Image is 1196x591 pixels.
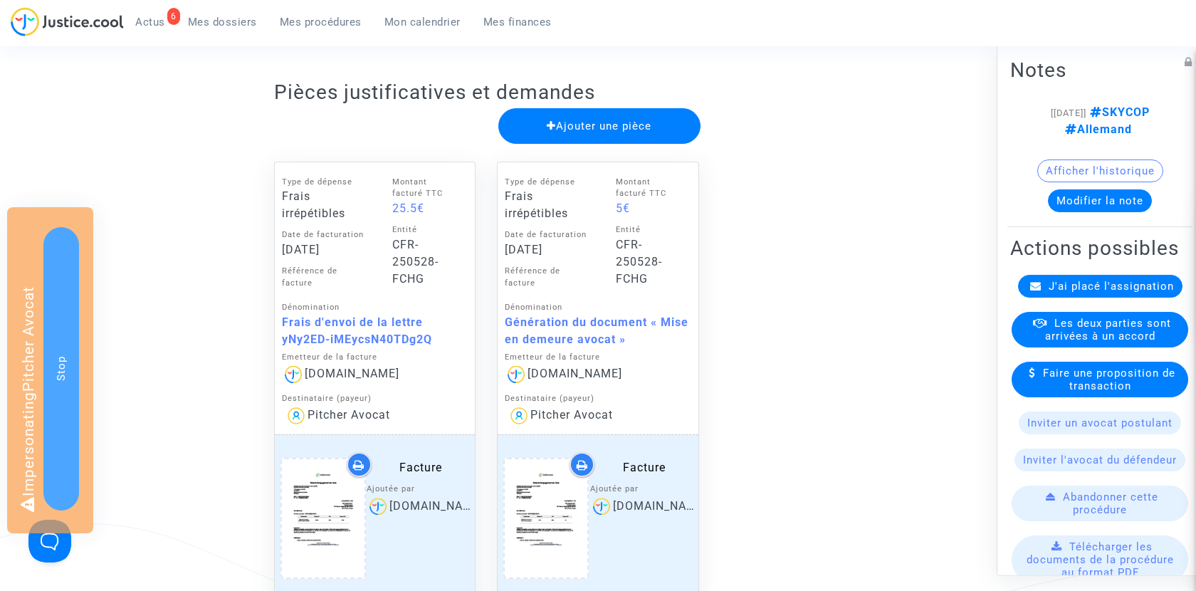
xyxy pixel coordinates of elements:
[367,483,475,496] div: Ajoutée par
[135,16,165,28] span: Actus
[505,314,691,348] div: Génération du document « Mise en demeure avocat »
[616,238,662,286] a: CFR-250528-FCHG
[616,224,684,236] div: Entité
[392,224,461,236] div: Entité
[308,409,390,422] span: Pitcher Avocat
[1027,417,1173,429] span: Inviter un avocat postulant
[528,367,622,380] span: [DOMAIN_NAME]
[1010,58,1190,83] h2: Notes
[282,241,364,258] div: [DATE]
[505,241,587,258] div: [DATE]
[1043,367,1175,392] span: Faire une proposition de transaction
[274,80,923,105] h2: Pièces justificatives et demandes
[547,120,651,132] span: Ajouter une pièce
[505,229,587,241] div: Date de facturation
[367,459,475,476] div: Facture
[505,363,528,385] img: logo.png
[282,188,364,222] div: Frais irrépétibles
[177,11,268,33] a: Mes dossiers
[282,266,364,290] div: Référence de facture
[498,108,701,144] button: Ajouter une pièce
[282,393,468,405] div: Destinataire (payeur)
[392,200,461,217] div: 25.5€
[505,266,587,290] div: Référence de facture
[1045,317,1171,342] span: Les deux parties sont arrivées à un accord
[505,302,691,314] div: Dénomination
[11,7,124,36] img: jc-logo.svg
[613,499,708,513] span: [DOMAIN_NAME]
[505,177,587,189] div: Type de dépense
[1037,159,1163,182] button: Afficher l'historique
[1063,491,1158,516] span: Abandonner cette procédure
[285,404,308,427] img: icon-user.svg
[384,16,461,28] span: Mon calendrier
[280,16,362,28] span: Mes procédures
[616,177,684,201] div: Montant facturé TTC
[530,409,613,422] span: Pitcher Avocat
[282,314,468,348] div: Frais d'envoi de la lettre yNy2ED-iMEycsN40TDg2Q
[1065,122,1132,136] span: Allemand
[1051,108,1086,118] span: [[DATE]]
[1048,189,1152,212] button: Modifier la note
[1086,105,1150,119] span: SKYCOP
[28,520,71,563] iframe: Help Scout Beacon - Open
[55,356,68,381] span: Stop
[282,302,468,314] div: Dénomination
[505,188,587,222] div: Frais irrépétibles
[7,207,93,533] div: Impersonating
[505,352,691,364] div: Emetteur de la facture
[472,11,563,33] a: Mes finances
[392,177,461,201] div: Montant facturé TTC
[389,499,484,513] span: [DOMAIN_NAME]
[1049,280,1174,293] span: J'ai placé l'assignation
[305,367,399,380] span: [DOMAIN_NAME]
[282,352,468,364] div: Emetteur de la facture
[367,496,389,518] img: logo.png
[188,16,257,28] span: Mes dossiers
[282,177,364,189] div: Type de dépense
[508,404,530,427] img: icon-user.svg
[282,363,305,385] img: logo.png
[616,200,684,217] div: 5€
[1010,236,1190,261] h2: Actions possibles
[392,238,439,286] a: CFR-250528-FCHG
[1027,540,1174,579] span: Télécharger les documents de la procédure au format PDF
[505,393,691,405] div: Destinataire (payeur)
[483,16,552,28] span: Mes finances
[43,227,79,511] button: Stop
[590,496,613,518] img: logo.png
[373,11,472,33] a: Mon calendrier
[268,11,373,33] a: Mes procédures
[167,8,180,25] div: 6
[124,11,177,33] a: 6Actus
[1023,454,1177,466] span: Inviter l'avocat du défendeur
[590,459,698,476] div: Facture
[282,229,364,241] div: Date de facturation
[590,483,698,496] div: Ajoutée par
